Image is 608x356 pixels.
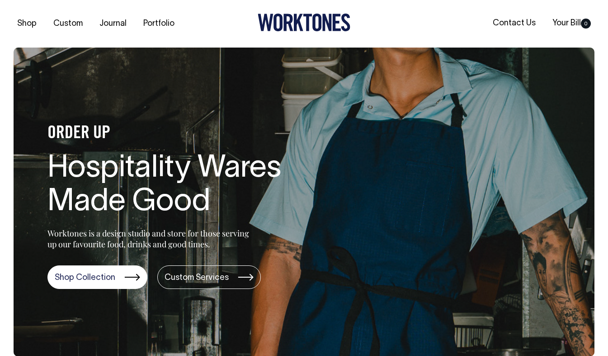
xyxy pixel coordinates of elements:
a: Journal [96,16,130,31]
a: Shop [14,16,40,31]
a: Shop Collection [47,265,147,289]
p: Worktones is a design studio and store for those serving up our favourite food, drinks and good t... [47,228,253,250]
a: Custom Services [157,265,261,289]
a: Your Bill0 [549,16,594,31]
span: 0 [581,19,591,29]
a: Portfolio [140,16,178,31]
h1: Hospitality Wares Made Good [47,152,337,220]
h4: ORDER UP [47,124,337,143]
a: Contact Us [489,16,539,31]
a: Custom [50,16,86,31]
